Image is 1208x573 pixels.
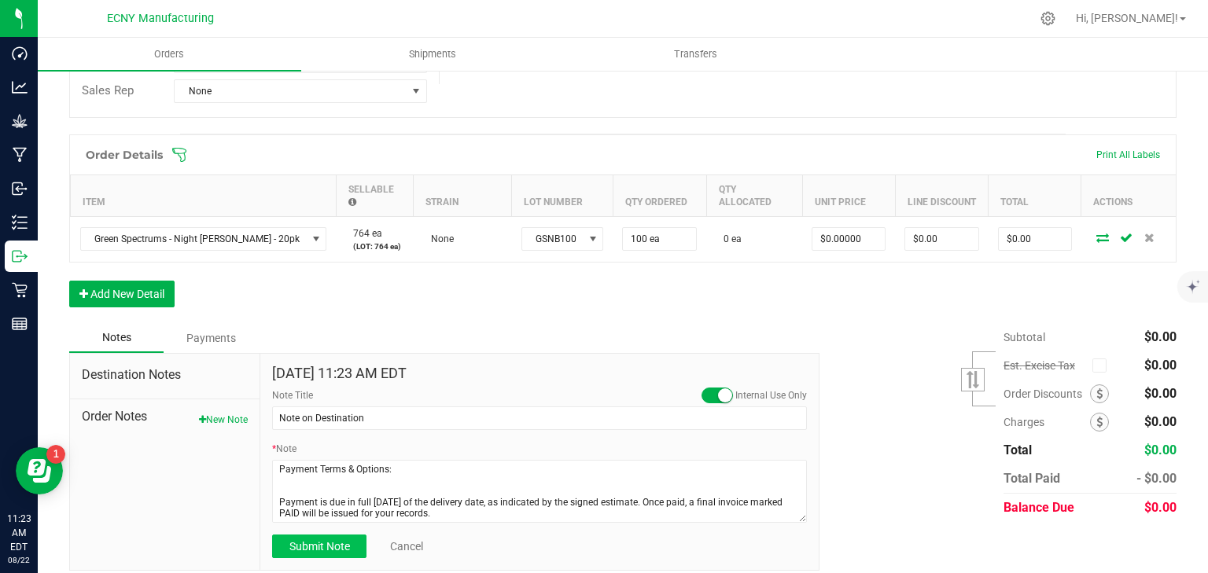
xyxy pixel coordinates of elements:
span: $0.00 [1144,386,1177,401]
span: Subtotal [1004,331,1045,343]
span: Transfers [653,47,738,61]
span: $0.00 [1144,329,1177,344]
span: None [175,80,406,102]
th: Sellable [336,174,414,216]
span: Order Discounts [1004,388,1090,400]
div: Manage settings [1038,11,1058,26]
button: Submit Note [272,534,366,558]
label: Internal Use Only [735,388,807,402]
th: Lot Number [512,174,613,216]
a: Orders [38,38,301,71]
inline-svg: Inventory [12,215,28,230]
th: Unit Price [802,174,895,216]
span: Save Order Detail [1114,233,1138,242]
h4: [DATE] 11:23 AM EDT [272,365,807,381]
button: Add New Detail [69,281,175,307]
span: Order Notes [82,407,248,426]
span: $0.00 [1144,443,1177,457]
label: Note [272,442,296,456]
span: 0 ea [716,233,742,244]
th: Actions [1081,174,1176,216]
th: Item [71,174,337,216]
th: Qty Ordered [613,174,706,216]
span: Total Paid [1004,471,1060,486]
span: $0.00 [1144,358,1177,373]
p: 11:23 AM EDT [7,512,31,554]
span: Shipments [388,47,477,61]
span: Est. Excise Tax [1004,359,1086,372]
span: $0.00 [1144,500,1177,515]
span: Green Spectrums - Night [PERSON_NAME] - 20pk [81,228,307,250]
inline-svg: Inbound [12,181,28,197]
span: NO DATA FOUND [80,227,327,251]
th: Strain [414,174,512,216]
inline-svg: Outbound [12,248,28,264]
iframe: Resource center [16,447,63,494]
input: 0 [623,228,696,250]
input: 0 [905,228,978,250]
a: Shipments [301,38,565,71]
inline-svg: Analytics [12,79,28,95]
inline-svg: Reports [12,316,28,332]
input: 0 [999,228,1071,250]
inline-svg: Grow [12,113,28,129]
span: Charges [1004,416,1090,428]
th: Qty Allocated [706,174,802,216]
span: Calculate excise tax [1092,354,1114,376]
span: Destination Notes [82,365,248,384]
span: Total [1004,443,1032,457]
input: 0 [812,228,885,250]
span: None [423,233,454,244]
span: Sales Rep [82,83,134,97]
div: Notes [69,323,164,353]
div: Payments [164,324,258,352]
span: 764 ea [345,228,382,239]
span: $0.00 [1144,414,1177,429]
inline-svg: Dashboard [12,46,28,61]
span: Balance Due [1004,500,1074,515]
span: Orders [133,47,205,61]
label: Note Title [272,388,313,402]
p: (LOT: 764 ea) [345,241,404,252]
th: Total [989,174,1081,216]
span: Hi, [PERSON_NAME]! [1076,12,1178,24]
button: New Note [199,413,248,427]
span: GSNB100 [522,228,584,250]
span: ECNY Manufacturing [107,12,214,25]
span: Delete Order Detail [1138,233,1162,242]
a: Cancel [390,538,423,554]
th: Line Discount [895,174,989,216]
h1: Order Details [86,149,163,161]
inline-svg: Retail [12,282,28,298]
p: 08/22 [7,554,31,566]
a: Transfers [565,38,828,71]
inline-svg: Manufacturing [12,147,28,163]
span: - $0.00 [1136,471,1177,486]
iframe: Resource center unread badge [46,445,65,464]
span: Submit Note [289,540,350,553]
